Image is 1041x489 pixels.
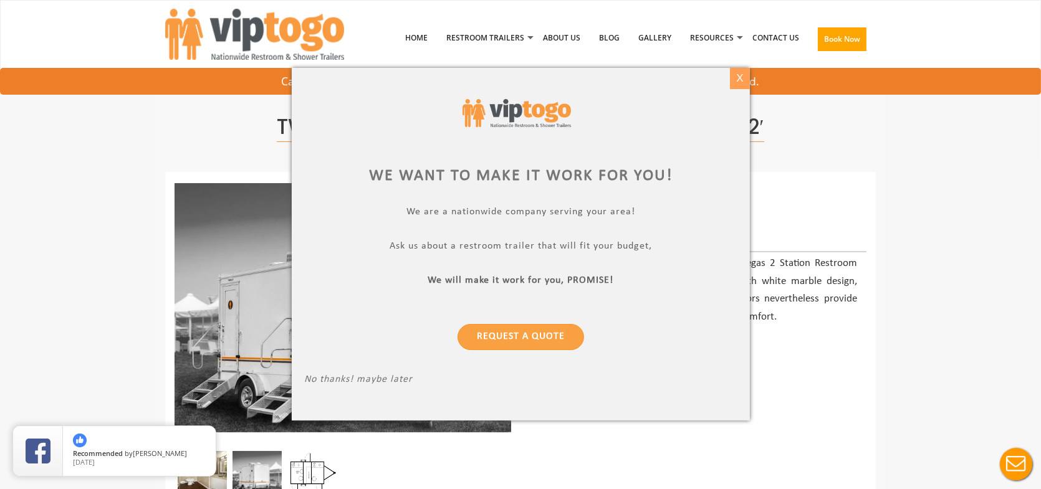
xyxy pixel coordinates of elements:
a: Request a Quote [457,325,583,351]
div: We want to make it work for you! [304,165,737,188]
b: We will make it work for you, PROMISE! [428,276,613,286]
button: Live Chat [991,439,1041,489]
span: by [73,450,206,458]
p: No thanks! maybe later [304,374,737,389]
span: [DATE] [73,457,95,467]
img: thumbs up icon [73,434,87,447]
img: Review Rating [26,439,50,463]
span: Recommended [73,449,123,458]
img: viptogo logo [463,99,571,126]
p: Ask us about a restroom trailer that will fit your budget, [304,241,737,255]
div: X [730,68,749,89]
span: [PERSON_NAME] [133,449,187,458]
p: We are a nationwide company serving your area! [304,207,737,221]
